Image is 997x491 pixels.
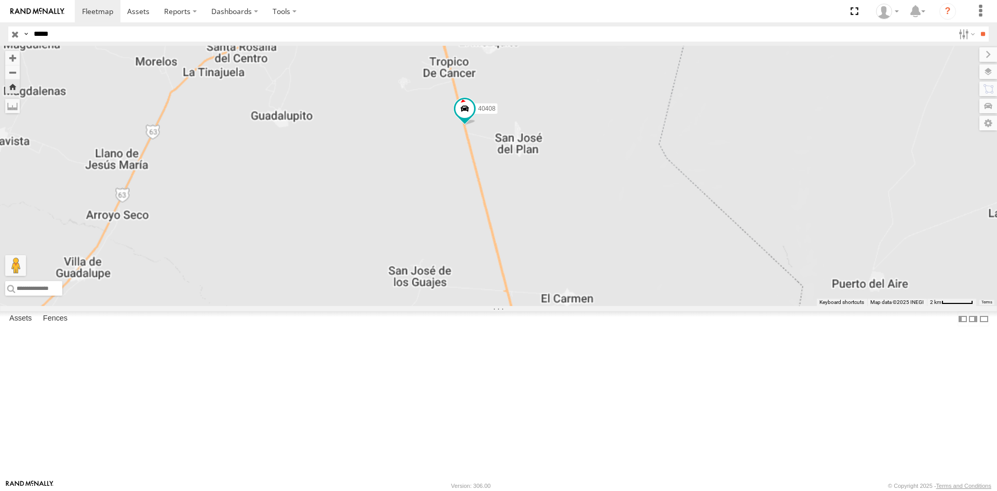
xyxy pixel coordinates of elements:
label: Search Filter Options [954,26,977,42]
button: Drag Pegman onto the map to open Street View [5,255,26,276]
label: Search Query [22,26,30,42]
label: Dock Summary Table to the Right [968,311,978,326]
button: Zoom Home [5,79,20,94]
span: 2 km [930,299,941,305]
button: Zoom out [5,65,20,79]
button: Keyboard shortcuts [819,299,864,306]
a: Terms and Conditions [936,483,991,489]
label: Fences [38,312,73,326]
label: Measure [5,99,20,113]
label: Dock Summary Table to the Left [958,311,968,326]
label: Hide Summary Table [979,311,989,326]
label: Map Settings [979,116,997,130]
label: Assets [4,312,37,326]
div: Juan Oropeza [872,4,902,19]
a: Terms (opens in new tab) [981,300,992,304]
button: Map Scale: 2 km per 57 pixels [927,299,976,306]
span: 40408 [478,105,495,112]
i: ? [939,3,956,20]
button: Zoom in [5,51,20,65]
span: Map data ©2025 INEGI [870,299,924,305]
div: © Copyright 2025 - [888,483,991,489]
a: Visit our Website [6,481,53,491]
img: rand-logo.svg [10,8,64,15]
div: Version: 306.00 [451,483,491,489]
